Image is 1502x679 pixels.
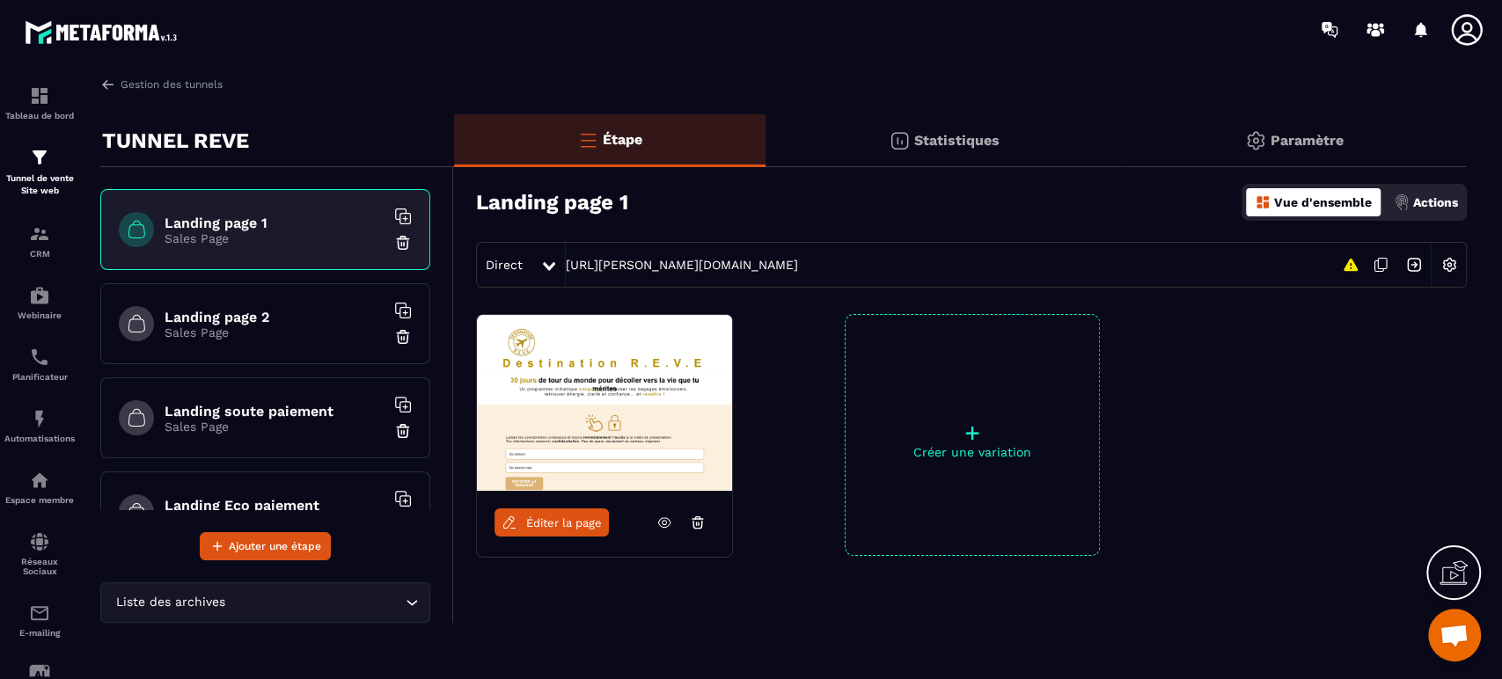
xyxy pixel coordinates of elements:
h6: Landing soute paiement [165,403,385,420]
h6: Landing Eco paiement [165,497,385,514]
img: formation [29,147,50,168]
p: Tableau de bord [4,111,75,120]
img: arrow-next.bcc2205e.svg [1397,248,1431,281]
a: social-networksocial-networkRéseaux Sociaux [4,518,75,589]
p: Automatisations [4,434,75,443]
p: Réseaux Sociaux [4,557,75,576]
p: Créer une variation [846,445,1099,459]
img: actions.d6e523a2.png [1394,194,1410,210]
p: Planificateur [4,372,75,382]
img: formation [29,223,50,245]
a: emailemailE-mailing [4,589,75,651]
img: image [477,315,732,491]
input: Search for option [229,593,401,612]
button: Ajouter une étape [200,532,331,560]
img: email [29,602,50,624]
a: formationformationTableau de bord [4,72,75,134]
img: automations [29,470,50,491]
p: Espace membre [4,495,75,505]
img: automations [29,285,50,306]
a: schedulerschedulerPlanificateur [4,333,75,395]
p: Paramètre [1271,132,1344,149]
img: automations [29,408,50,429]
img: formation [29,85,50,106]
p: Tunnel de vente Site web [4,172,75,197]
img: logo [25,16,183,48]
img: social-network [29,531,50,552]
p: Sales Page [165,231,385,245]
span: Ajouter une étape [229,537,321,555]
a: Gestion des tunnels [100,77,223,92]
img: setting-gr.5f69749f.svg [1245,130,1266,151]
p: + [846,420,1099,445]
img: arrow [100,77,116,92]
h3: Landing page 1 [476,190,628,215]
p: Vue d'ensemble [1274,195,1372,209]
img: stats.20deebd0.svg [889,130,910,151]
img: scheduler [29,347,50,368]
p: Actions [1413,195,1458,209]
span: Liste des archives [112,593,229,612]
img: setting-w.858f3a88.svg [1432,248,1466,281]
div: Ouvrir le chat [1428,609,1481,661]
img: trash [394,422,412,440]
a: [URL][PERSON_NAME][DOMAIN_NAME] [566,258,798,272]
a: automationsautomationsWebinaire [4,272,75,333]
img: bars-o.4a397970.svg [577,129,598,150]
a: automationsautomationsEspace membre [4,456,75,518]
p: Sales Page [165,420,385,434]
a: formationformationCRM [4,210,75,272]
img: dashboard-orange.40269519.svg [1255,194,1271,210]
h6: Landing page 1 [165,215,385,231]
img: trash [394,328,412,346]
a: Éditer la page [495,508,609,537]
p: CRM [4,249,75,259]
a: formationformationTunnel de vente Site web [4,134,75,210]
p: TUNNEL REVE [102,123,249,158]
p: Sales Page [165,325,385,339]
a: automationsautomationsAutomatisations [4,395,75,456]
h6: Landing page 2 [165,309,385,325]
p: Webinaire [4,310,75,320]
img: trash [394,234,412,252]
p: E-mailing [4,628,75,638]
p: Étape [603,131,642,148]
span: Éditer la page [526,516,602,529]
div: Search for option [100,582,430,623]
p: Statistiques [914,132,1000,149]
span: Direct [486,258,523,272]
